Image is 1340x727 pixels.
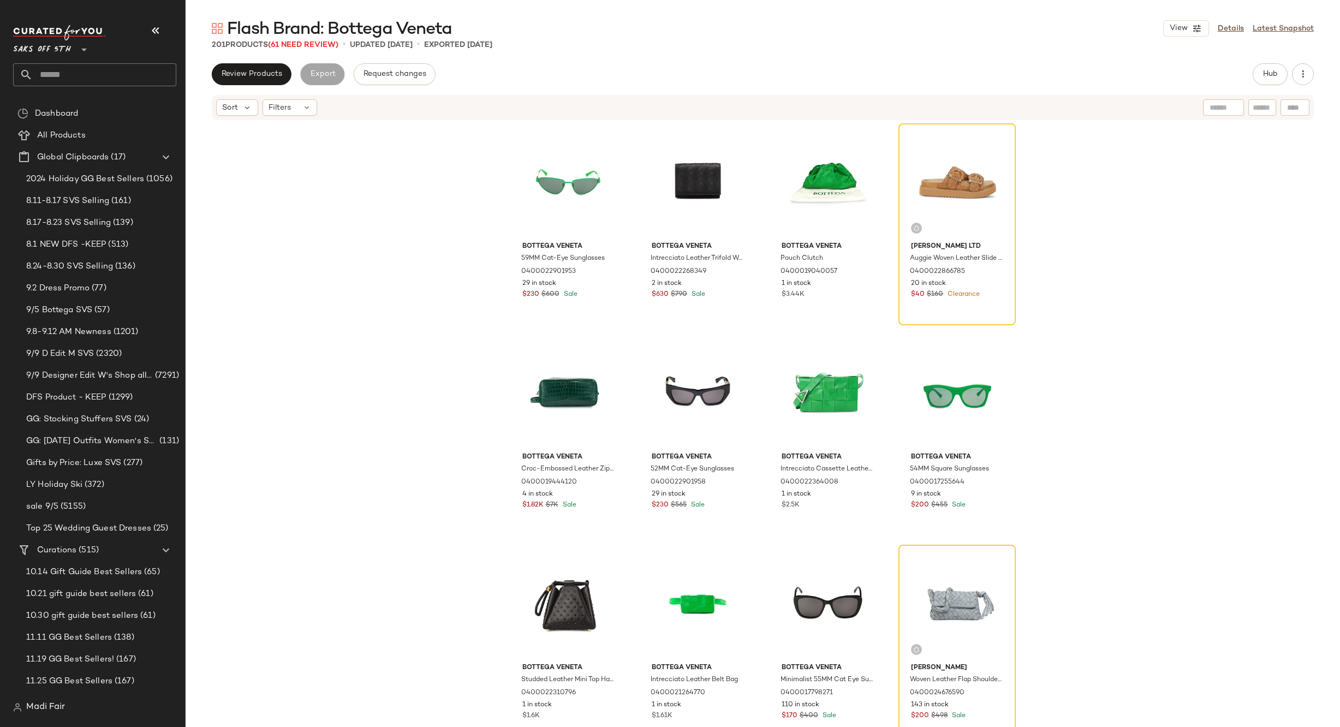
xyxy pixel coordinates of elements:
span: (65) [142,566,160,579]
span: Studded Leather Mini Top Handle Bag [521,675,614,685]
span: 4 in stock [522,490,553,499]
span: 0400022310796 [521,688,576,698]
span: 10.21 gift guide best sellers [26,588,136,600]
span: 0400022901953 [521,267,576,277]
img: 0400022866785_LIGHTNATURAL [902,127,1012,237]
span: 10.30 gift guide best sellers [26,610,138,622]
span: • [343,38,346,51]
span: (161) [109,195,131,207]
span: Bottega Veneta [782,242,874,252]
span: 2024 Holiday GG Best Sellers [26,173,144,186]
span: Bottega Veneta [522,242,615,252]
span: Top 25 Wedding Guest Dresses [26,522,151,535]
span: 0400019444120 [521,478,577,487]
span: 11.19 GG Best Sellers! [26,653,114,666]
span: Sale [950,502,966,509]
span: Sale [689,502,705,509]
span: Bottega Veneta [911,452,1003,462]
span: 9/5 Bottega SVS [26,304,92,317]
span: Review Products [221,70,282,79]
img: 0400022901958_BLACK [643,338,753,448]
span: (372) [82,479,104,491]
span: (24) [132,413,150,426]
a: Details [1218,23,1244,34]
span: Hub [1262,70,1278,79]
span: 1 in stock [522,700,552,710]
span: $7K [546,500,558,510]
span: $160 [927,290,943,300]
span: (1299) [106,391,133,404]
span: Minimalist 55MM Cat Eye Sunglasses [781,675,873,685]
span: 0400022268349 [651,267,706,277]
span: 0400022866785 [910,267,965,277]
img: 0400022364008 [773,338,883,448]
span: Sale [562,291,577,298]
span: 1 in stock [782,490,811,499]
span: Intrecciato Cassette Leather Shoulder Bag [781,464,873,474]
span: Woven Leather Flap Shoulder Bag [910,675,1002,685]
span: $40 [911,290,925,300]
span: GG: [DATE] Outfits Women's SVS [26,435,157,448]
span: $498 [931,711,948,721]
span: Bottega Veneta [652,663,744,673]
span: (138) [112,631,134,644]
span: 59MM Cat-Eye Sunglasses [521,254,605,264]
span: 0400024676590 [910,688,964,698]
span: Sale [950,712,966,719]
span: Sort [222,102,238,114]
span: (513) [106,239,128,251]
span: 54MM Square Sunglasses [910,464,989,474]
span: $790 [671,290,687,300]
img: svg%3e [913,225,920,231]
span: GG: Stocking Stuffers SVS [26,413,132,426]
span: (1201) [111,326,139,338]
span: 29 in stock [652,490,686,499]
span: 9.2 Dress Promo [26,282,90,295]
span: Bottega Veneta [522,663,615,673]
span: (25) [151,522,169,535]
span: 1 in stock [782,279,811,289]
span: $565 [671,500,687,510]
span: 1 in stock [652,700,681,710]
span: Bottega Veneta [652,242,744,252]
span: Bottega Veneta [652,452,744,462]
span: (5155) [58,500,86,513]
span: Clearance [945,291,980,298]
span: $1.61K [652,711,672,721]
span: 11.25 GG Best Sellers [26,675,112,688]
button: View [1163,20,1209,37]
span: $400 [800,711,818,721]
img: svg%3e [13,703,22,712]
span: 0400017798271 [781,688,833,698]
span: $630 [652,290,669,300]
span: 8.17-8.23 SVS Selling [26,217,111,229]
img: svg%3e [17,108,28,119]
span: 9/9 Designer Edit W's Shop all SVS [26,370,153,382]
span: $230 [652,500,669,510]
img: 0400024676590_ELEPHANTGREY [902,549,1012,659]
span: $1.6K [522,711,540,721]
span: Global Clipboards [37,151,109,164]
img: 0400017255644 [902,338,1012,448]
span: 9/9 D Edit M SVS [26,348,94,360]
span: LY Holiday Ski [26,479,82,491]
span: 0400017255644 [910,478,964,487]
span: 0400022364008 [781,478,838,487]
span: View [1169,24,1188,33]
span: 8.11-8.17 SVS Selling [26,195,109,207]
span: Intrecciato Leather Trifold Wallet [651,254,743,264]
span: Gifts by Price: Luxe SVS [26,457,121,469]
span: 0400021264770 [651,688,705,698]
span: (277) [121,457,142,469]
span: Curations [37,544,76,557]
span: (17) [109,151,126,164]
img: svg%3e [913,646,920,653]
span: $200 [911,711,929,721]
img: 0400019040057 [773,127,883,237]
span: 9.8-9.12 AM Newness [26,326,111,338]
img: 0400022901953_GREEN [514,127,623,237]
span: 9 in stock [911,490,941,499]
span: (61) [136,588,153,600]
span: Bottega Veneta [522,452,615,462]
span: 2 in stock [652,279,682,289]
